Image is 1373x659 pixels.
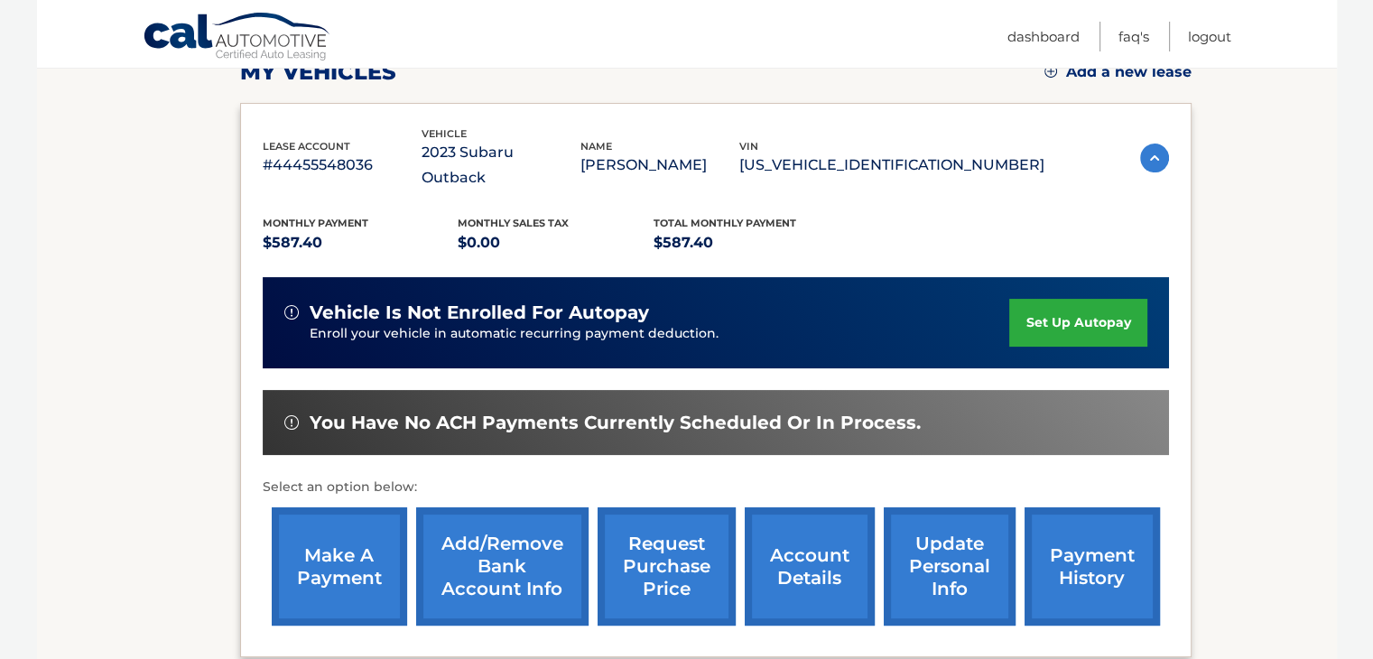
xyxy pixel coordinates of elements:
p: Enroll your vehicle in automatic recurring payment deduction. [310,324,1010,344]
img: alert-white.svg [284,415,299,430]
p: 2023 Subaru Outback [422,140,580,190]
p: $0.00 [458,230,654,255]
img: add.svg [1044,65,1057,78]
a: payment history [1025,507,1160,626]
img: alert-white.svg [284,305,299,320]
a: update personal info [884,507,1016,626]
a: account details [745,507,875,626]
a: Cal Automotive [143,12,332,64]
p: #44455548036 [263,153,422,178]
p: [PERSON_NAME] [580,153,739,178]
a: set up autopay [1009,299,1146,347]
a: FAQ's [1118,22,1149,51]
img: accordion-active.svg [1140,144,1169,172]
a: Logout [1188,22,1231,51]
h2: my vehicles [240,59,396,86]
span: vin [739,140,758,153]
a: Dashboard [1007,22,1080,51]
p: [US_VEHICLE_IDENTIFICATION_NUMBER] [739,153,1044,178]
span: Monthly Payment [263,217,368,229]
p: Select an option below: [263,477,1169,498]
a: Add/Remove bank account info [416,507,589,626]
span: Monthly sales Tax [458,217,569,229]
p: $587.40 [654,230,849,255]
span: vehicle [422,127,467,140]
span: lease account [263,140,350,153]
span: name [580,140,612,153]
a: Add a new lease [1044,63,1192,81]
span: You have no ACH payments currently scheduled or in process. [310,412,921,434]
span: Total Monthly Payment [654,217,796,229]
a: make a payment [272,507,407,626]
p: $587.40 [263,230,459,255]
a: request purchase price [598,507,736,626]
span: vehicle is not enrolled for autopay [310,302,649,324]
